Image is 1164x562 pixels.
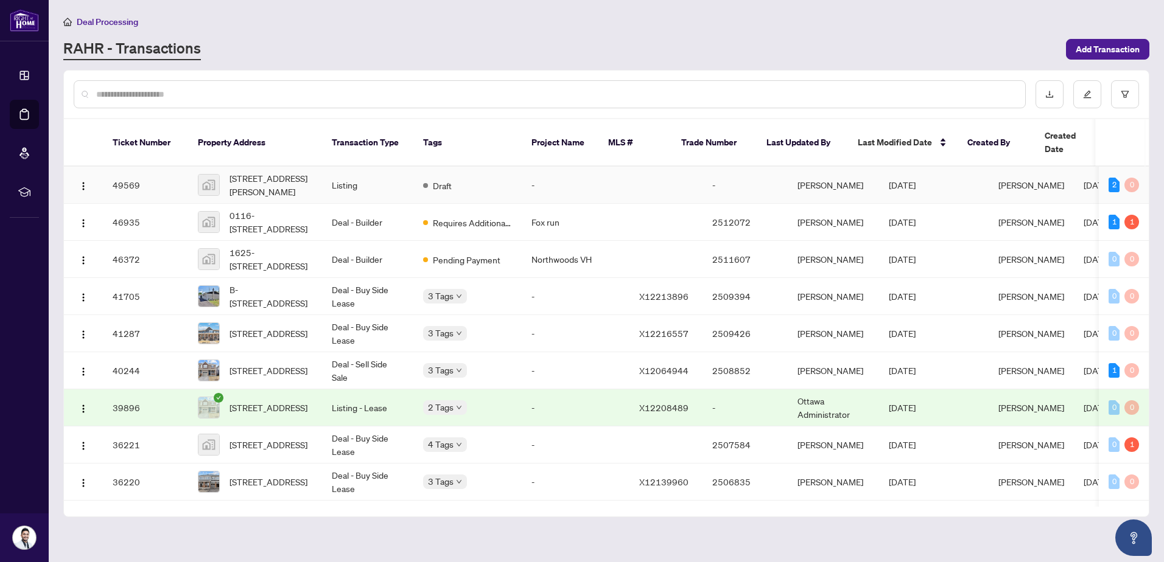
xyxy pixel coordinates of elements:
[79,181,88,191] img: Logo
[889,179,916,190] span: [DATE]
[1121,90,1129,99] span: filter
[322,315,413,352] td: Deal - Buy Side Lease
[889,439,916,450] span: [DATE]
[198,360,219,381] img: thumbnail-img
[198,434,219,455] img: thumbnail-img
[74,324,93,343] button: Logo
[230,438,307,451] span: [STREET_ADDRESS]
[1109,437,1120,452] div: 0
[1084,254,1110,265] span: [DATE]
[1109,474,1120,489] div: 0
[1109,326,1120,341] div: 0
[198,323,219,344] img: thumbnail-img
[198,175,219,195] img: thumbnail-img
[788,426,879,463] td: [PERSON_NAME]
[998,439,1064,450] span: [PERSON_NAME]
[322,278,413,315] td: Deal - Buy Side Lease
[1045,129,1096,156] span: Created Date
[889,291,916,302] span: [DATE]
[322,352,413,389] td: Deal - Sell Side Sale
[1066,39,1149,60] button: Add Transaction
[671,119,757,167] th: Trade Number
[103,352,188,389] td: 40244
[889,217,916,227] span: [DATE]
[428,437,454,451] span: 4 Tags
[322,204,413,241] td: Deal - Builder
[74,249,93,269] button: Logo
[889,402,916,413] span: [DATE]
[1111,80,1139,108] button: filter
[1045,90,1054,99] span: download
[1083,90,1092,99] span: edit
[103,167,188,204] td: 49569
[788,278,879,315] td: [PERSON_NAME]
[1124,437,1139,452] div: 1
[522,241,629,278] td: Northwoods VH
[230,475,307,488] span: [STREET_ADDRESS]
[456,404,462,411] span: down
[788,389,879,426] td: Ottawa Administrator
[889,328,916,339] span: [DATE]
[522,389,629,426] td: -
[522,167,629,204] td: -
[1084,439,1110,450] span: [DATE]
[1109,215,1120,229] div: 1
[198,397,219,418] img: thumbnail-img
[1109,363,1120,378] div: 1
[103,278,188,315] td: 41705
[788,315,879,352] td: [PERSON_NAME]
[522,278,629,315] td: -
[74,212,93,232] button: Logo
[77,16,138,27] span: Deal Processing
[1109,400,1120,415] div: 0
[1076,40,1140,59] span: Add Transaction
[1084,328,1110,339] span: [DATE]
[639,365,689,376] span: X12064944
[958,119,1035,167] th: Created By
[103,241,188,278] td: 46372
[103,204,188,241] td: 46935
[703,426,788,463] td: 2507584
[74,472,93,491] button: Logo
[1084,365,1110,376] span: [DATE]
[1124,474,1139,489] div: 0
[74,398,93,417] button: Logo
[322,389,413,426] td: Listing - Lease
[1124,215,1139,229] div: 1
[1124,326,1139,341] div: 0
[79,330,88,339] img: Logo
[428,474,454,488] span: 3 Tags
[998,217,1064,227] span: [PERSON_NAME]
[456,442,462,448] span: down
[230,401,307,414] span: [STREET_ADDRESS]
[522,315,629,352] td: -
[1124,178,1139,192] div: 0
[10,9,39,32] img: logo
[703,278,788,315] td: 2509394
[788,463,879,501] td: [PERSON_NAME]
[522,463,629,501] td: -
[757,119,848,167] th: Last Updated By
[433,179,452,192] span: Draft
[1124,400,1139,415] div: 0
[230,246,312,272] span: 1625-[STREET_ADDRESS]
[79,441,88,451] img: Logo
[103,426,188,463] td: 36221
[522,352,629,389] td: -
[428,400,454,414] span: 2 Tags
[889,365,916,376] span: [DATE]
[598,119,671,167] th: MLS #
[188,119,322,167] th: Property Address
[788,352,879,389] td: [PERSON_NAME]
[103,315,188,352] td: 41287
[103,389,188,426] td: 39896
[456,479,462,485] span: down
[998,179,1064,190] span: [PERSON_NAME]
[74,175,93,195] button: Logo
[79,255,88,265] img: Logo
[703,204,788,241] td: 2512072
[1109,252,1120,266] div: 0
[703,315,788,352] td: 2509426
[230,172,312,198] span: [STREET_ADDRESS][PERSON_NAME]
[230,364,307,377] span: [STREET_ADDRESS]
